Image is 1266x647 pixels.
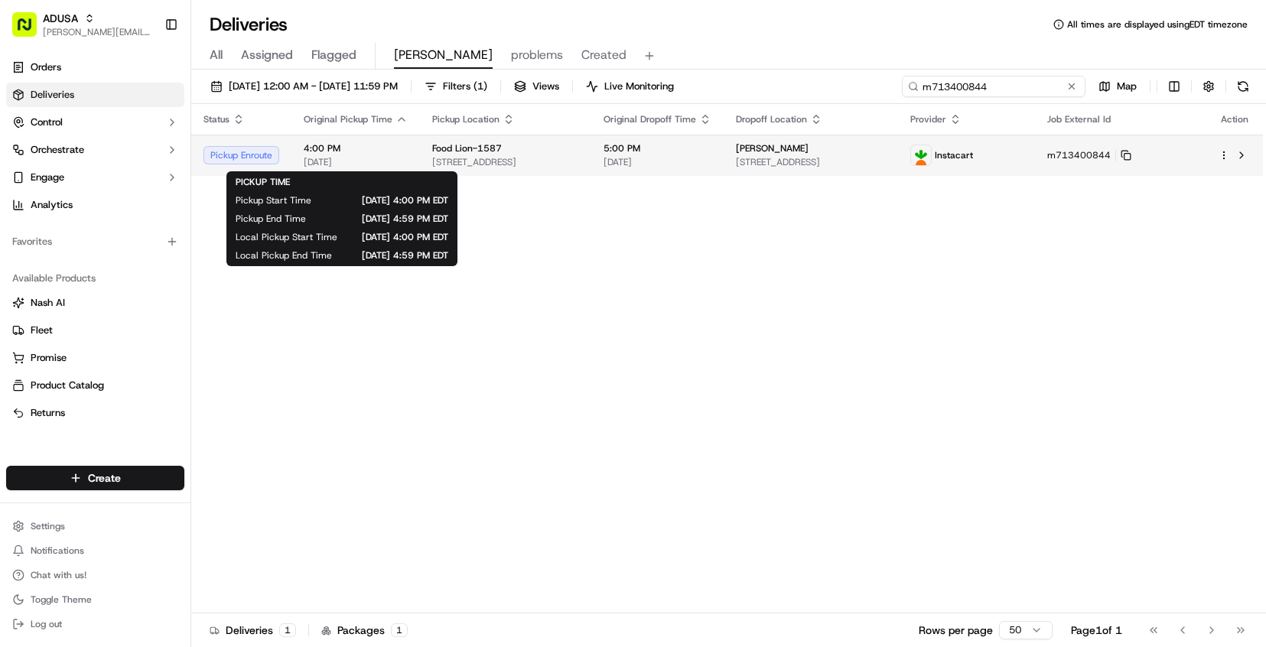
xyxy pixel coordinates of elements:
[304,156,408,168] span: [DATE]
[12,351,178,365] a: Promise
[31,171,64,184] span: Engage
[31,569,86,581] span: Chat with us!
[311,46,356,64] span: Flagged
[241,46,293,64] span: Assigned
[31,143,84,157] span: Orchestrate
[9,216,123,243] a: 📗Knowledge Base
[1219,113,1251,125] div: Action
[1047,149,1111,161] span: m713400844
[210,623,296,638] div: Deliveries
[6,193,184,217] a: Analytics
[43,11,78,26] button: ADUSA
[229,80,398,93] span: [DATE] 12:00 AM - [DATE] 11:59 PM
[43,26,152,38] button: [PERSON_NAME][EMAIL_ADDRESS][PERSON_NAME][DOMAIN_NAME]
[321,623,408,638] div: Packages
[6,589,184,610] button: Toggle Theme
[15,61,278,86] p: Welcome 👋
[391,623,408,637] div: 1
[474,80,487,93] span: ( 1 )
[6,401,184,425] button: Returns
[31,296,65,310] span: Nash AI
[236,176,290,188] span: PICKUP TIME
[6,6,158,43] button: ADUSA[PERSON_NAME][EMAIL_ADDRESS][PERSON_NAME][DOMAIN_NAME]
[604,142,711,154] span: 5:00 PM
[15,146,43,174] img: 1736555255976-a54dd68f-1ca7-489b-9aae-adbdc363a1c4
[236,231,337,243] span: Local Pickup Start Time
[6,110,184,135] button: Control
[304,113,392,125] span: Original Pickup Time
[902,76,1085,97] input: Type to search
[6,291,184,315] button: Nash AI
[31,60,61,74] span: Orders
[203,76,405,97] button: [DATE] 12:00 AM - [DATE] 11:59 PM
[12,379,178,392] a: Product Catalog
[279,623,296,637] div: 1
[581,46,626,64] span: Created
[31,545,84,557] span: Notifications
[12,406,178,420] a: Returns
[236,194,311,206] span: Pickup Start Time
[236,249,332,262] span: Local Pickup End Time
[145,222,246,237] span: API Documentation
[129,223,142,236] div: 💻
[31,222,117,237] span: Knowledge Base
[1047,113,1111,125] span: Job External Id
[1232,76,1254,97] button: Refresh
[31,618,62,630] span: Log out
[210,12,288,37] h1: Deliveries
[6,55,184,80] a: Orders
[6,266,184,291] div: Available Products
[31,198,73,212] span: Analytics
[330,213,448,225] span: [DATE] 4:59 PM EDT
[31,115,63,129] span: Control
[31,323,53,337] span: Fleet
[432,142,502,154] span: Food Lion-1587
[6,346,184,370] button: Promise
[6,466,184,490] button: Create
[1071,623,1122,638] div: Page 1 of 1
[356,249,448,262] span: [DATE] 4:59 PM EDT
[418,76,494,97] button: Filters(1)
[919,623,993,638] p: Rows per page
[6,229,184,254] div: Favorites
[108,258,185,271] a: Powered byPylon
[362,231,448,243] span: [DATE] 4:00 PM EDT
[910,113,946,125] span: Provider
[432,113,500,125] span: Pickup Location
[336,194,448,206] span: [DATE] 4:00 PM EDT
[31,406,65,420] span: Returns
[123,216,252,243] a: 💻API Documentation
[304,142,408,154] span: 4:00 PM
[6,613,184,635] button: Log out
[152,259,185,271] span: Pylon
[31,379,104,392] span: Product Catalog
[210,46,223,64] span: All
[6,318,184,343] button: Fleet
[40,99,275,115] input: Got a question? Start typing here...
[31,593,92,606] span: Toggle Theme
[6,540,184,561] button: Notifications
[432,156,579,168] span: [STREET_ADDRESS]
[511,46,563,64] span: problems
[31,88,74,102] span: Deliveries
[15,15,46,46] img: Nash
[260,151,278,169] button: Start new chat
[203,113,229,125] span: Status
[6,165,184,190] button: Engage
[935,149,973,161] span: Instacart
[443,80,487,93] span: Filters
[52,161,194,174] div: We're available if you need us!
[6,373,184,398] button: Product Catalog
[507,76,566,97] button: Views
[12,296,178,310] a: Nash AI
[88,470,121,486] span: Create
[6,83,184,107] a: Deliveries
[736,156,886,168] span: [STREET_ADDRESS]
[236,213,306,225] span: Pickup End Time
[1092,76,1144,97] button: Map
[1047,149,1131,161] button: m713400844
[31,351,67,365] span: Promise
[736,142,809,154] span: [PERSON_NAME]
